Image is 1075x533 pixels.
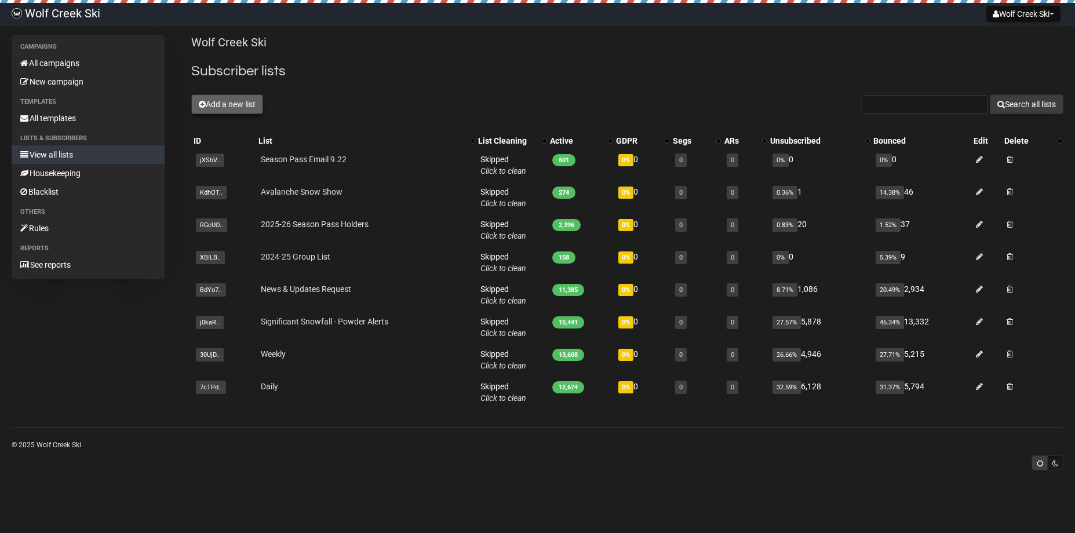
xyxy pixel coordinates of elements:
a: New campaign [12,72,165,91]
a: 0 [679,221,683,229]
td: 0 [614,246,670,279]
span: 0% [618,349,633,361]
div: Bounced [873,135,969,147]
span: 274 [552,187,575,199]
th: GDPR: No sort applied, activate to apply an ascending sort [614,133,670,149]
span: 12,674 [552,381,584,393]
span: Skipped [480,317,526,338]
span: j0kaR.. [196,316,224,329]
span: 30UjD.. [196,348,224,362]
span: 1.52% [876,218,901,232]
li: Lists & subscribers [12,132,165,145]
th: List: No sort applied, activate to apply an ascending sort [256,133,475,149]
span: 0% [618,187,633,199]
span: BdYo7.. [196,283,226,297]
span: 14.38% [876,186,904,199]
td: 0 [768,149,871,181]
a: Click to clean [480,296,526,305]
a: Click to clean [480,393,526,403]
th: ARs: No sort applied, activate to apply an ascending sort [722,133,768,149]
span: 13,608 [552,349,584,361]
a: All templates [12,109,165,127]
div: ID [194,135,254,147]
a: 0 [731,351,734,359]
td: 0 [614,311,670,344]
td: 5,794 [871,376,971,408]
a: View all lists [12,145,165,164]
th: Bounced: No sort applied, sorting is disabled [871,133,971,149]
a: 0 [679,351,683,359]
td: 20 [768,214,871,246]
th: Edit: No sort applied, sorting is disabled [971,133,1002,149]
a: 0 [679,319,683,326]
span: 2,396 [552,219,581,231]
span: 158 [552,251,575,264]
span: 26.66% [772,348,801,362]
li: Templates [12,95,165,109]
a: Click to clean [480,166,526,176]
span: 46.34% [876,316,904,329]
a: Click to clean [480,361,526,370]
div: List [258,135,464,147]
a: 0 [731,286,734,294]
td: 0 [614,344,670,376]
span: RGcUO.. [196,218,227,232]
span: 27.57% [772,316,801,329]
a: 0 [731,189,734,196]
span: 7cTPd.. [196,381,226,394]
a: 0 [731,384,734,391]
td: 0 [614,214,670,246]
button: Add a new list [191,94,263,114]
a: 0 [731,319,734,326]
a: Daily [261,382,278,391]
li: Campaigns [12,40,165,54]
a: See reports [12,255,165,274]
button: Wolf Creek Ski [986,6,1061,22]
a: Weekly [261,349,286,359]
td: 13,332 [871,311,971,344]
p: © 2025 Wolf Creek Ski [12,439,1063,451]
span: 5.39% [876,251,901,264]
td: 9 [871,246,971,279]
span: 0% [618,284,633,296]
td: 46 [871,181,971,214]
a: 0 [679,189,683,196]
span: 27.71% [876,348,904,362]
span: XBILB.. [196,251,225,264]
a: 0 [679,384,683,391]
td: 0 [614,376,670,408]
td: 1,086 [768,279,871,311]
td: 1 [768,181,871,214]
a: 0 [731,156,734,164]
h2: Subscriber lists [191,61,1063,82]
td: 5,215 [871,344,971,376]
div: List Cleaning [478,135,536,147]
span: 0.36% [772,186,797,199]
span: 0% [618,154,633,166]
span: Skipped [480,220,526,240]
div: Segs [673,135,711,147]
button: Search all lists [990,94,1063,114]
a: 0 [731,254,734,261]
a: Click to clean [480,328,526,338]
span: Skipped [480,349,526,370]
a: Housekeeping [12,164,165,182]
span: jXSbV.. [196,154,224,167]
a: Click to clean [480,264,526,273]
span: 0.83% [772,218,797,232]
th: ID: No sort applied, sorting is disabled [191,133,256,149]
a: News & Updates Request [261,284,351,294]
a: Season Pass Email 9.22 [261,155,347,164]
div: GDPR [616,135,659,147]
span: 0% [618,251,633,264]
td: 4,946 [768,344,871,376]
a: 0 [679,254,683,261]
td: 0 [768,246,871,279]
span: 601 [552,154,575,166]
a: Rules [12,219,165,238]
span: 32.59% [772,381,801,394]
a: 2024-25 Group List [261,252,330,261]
span: 8.71% [772,283,797,297]
a: 0 [679,156,683,164]
div: Unsubscribed [770,135,859,147]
